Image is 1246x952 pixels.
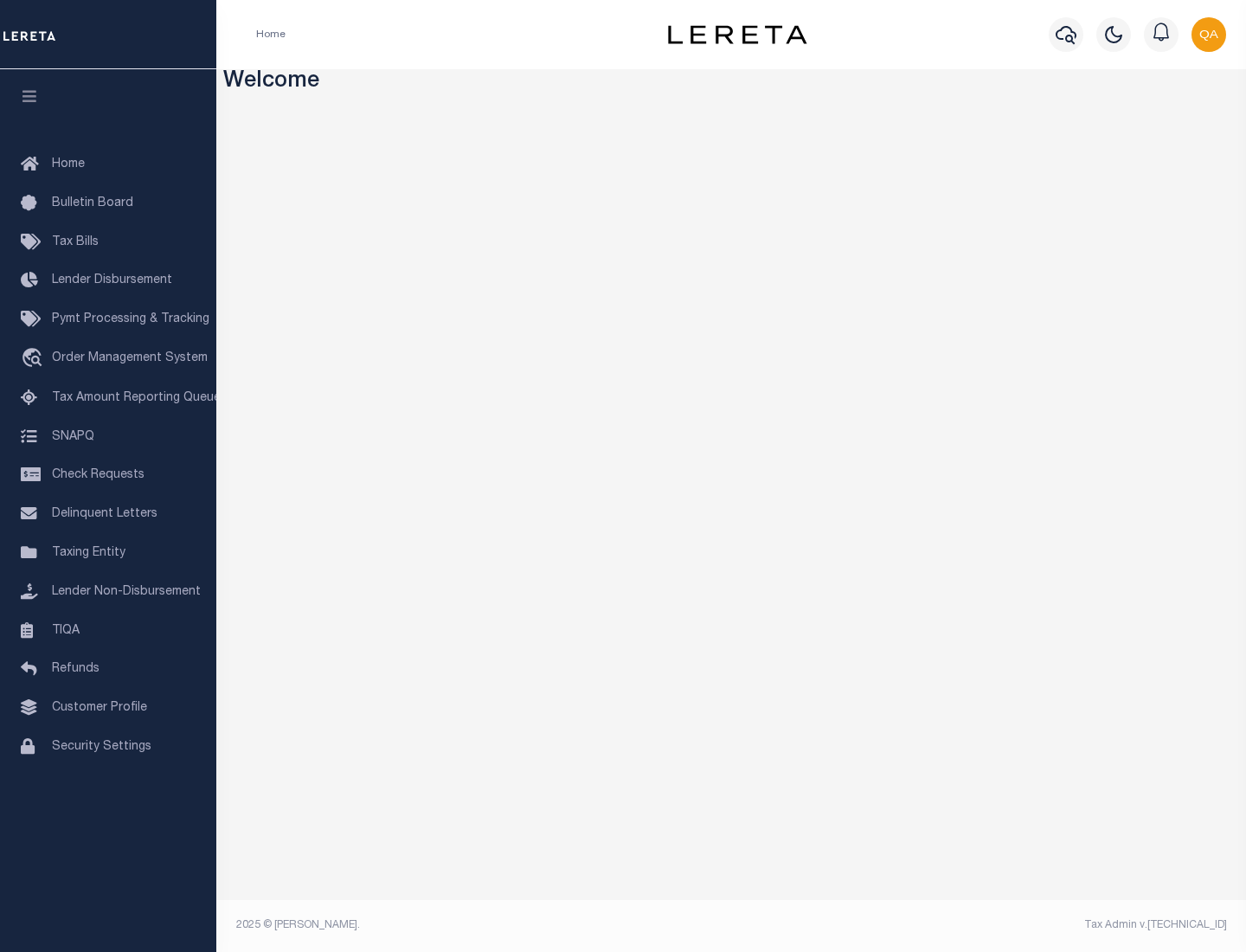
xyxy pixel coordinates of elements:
span: Security Settings [52,741,151,753]
span: Refunds [52,663,100,675]
span: Tax Amount Reporting Queue [52,392,221,404]
img: svg+xml;base64,PHN2ZyB4bWxucz0iaHR0cDovL3d3dy53My5vcmcvMjAwMC9zdmciIHBvaW50ZXItZXZlbnRzPSJub25lIi... [1191,17,1226,52]
li: Home [256,27,286,42]
span: Check Requests [52,469,145,481]
span: Customer Profile [52,702,147,714]
div: 2025 © [PERSON_NAME]. [223,917,732,933]
span: TIQA [52,624,80,636]
h3: Welcome [223,69,1240,96]
i: travel_explore [21,348,48,370]
span: Delinquent Letters [52,508,157,520]
span: Bulletin Board [52,197,133,209]
span: Taxing Entity [52,547,125,559]
span: Lender Non-Disbursement [52,586,201,598]
span: SNAPQ [52,430,94,442]
img: logo-dark.svg [668,25,806,44]
span: Lender Disbursement [52,274,172,286]
span: Tax Bills [52,236,99,248]
span: Order Management System [52,352,208,364]
span: Home [52,158,85,170]
div: Tax Admin v.[TECHNICAL_ID] [744,917,1227,933]
span: Pymt Processing & Tracking [52,313,209,325]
